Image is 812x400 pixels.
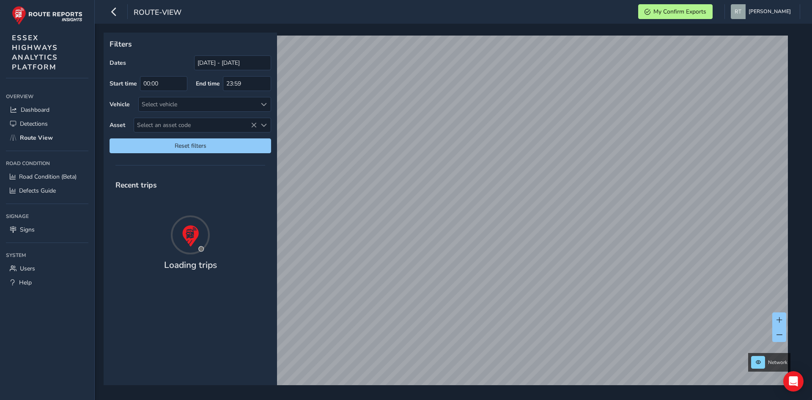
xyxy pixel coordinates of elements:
span: Signs [20,226,35,234]
div: System [6,249,88,262]
span: Detections [20,120,48,128]
button: My Confirm Exports [638,4,713,19]
span: Dashboard [21,106,49,114]
span: Defects Guide [19,187,56,195]
span: Road Condition (Beta) [19,173,77,181]
a: Defects Guide [6,184,88,198]
div: Select vehicle [139,97,257,111]
span: route-view [134,7,181,19]
a: Dashboard [6,103,88,117]
span: Users [20,265,35,273]
span: Select an asset code [134,118,257,132]
a: Users [6,262,88,276]
span: ESSEX HIGHWAYS ANALYTICS PLATFORM [12,33,58,72]
div: Signage [6,210,88,223]
a: Detections [6,117,88,131]
span: Help [19,279,32,287]
span: My Confirm Exports [653,8,706,16]
span: Network [768,359,787,366]
div: Select an asset code [257,118,271,132]
canvas: Map [107,36,788,395]
span: Recent trips [110,174,163,196]
button: [PERSON_NAME] [731,4,794,19]
p: Filters [110,39,271,50]
h4: Loading trips [164,260,217,270]
label: End time [196,80,220,88]
label: Vehicle [110,100,130,108]
div: Open Intercom Messenger [783,371,804,392]
label: Start time [110,80,137,88]
a: Route View [6,131,88,145]
button: Reset filters [110,138,271,153]
a: Signs [6,223,88,237]
div: Overview [6,90,88,103]
a: Help [6,276,88,290]
span: Route View [20,134,53,142]
a: Road Condition (Beta) [6,170,88,184]
label: Asset [110,121,125,129]
label: Dates [110,59,126,67]
span: [PERSON_NAME] [749,4,791,19]
div: Road Condition [6,157,88,170]
span: Reset filters [116,142,265,150]
img: diamond-layout [731,4,746,19]
img: rr logo [12,6,82,25]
